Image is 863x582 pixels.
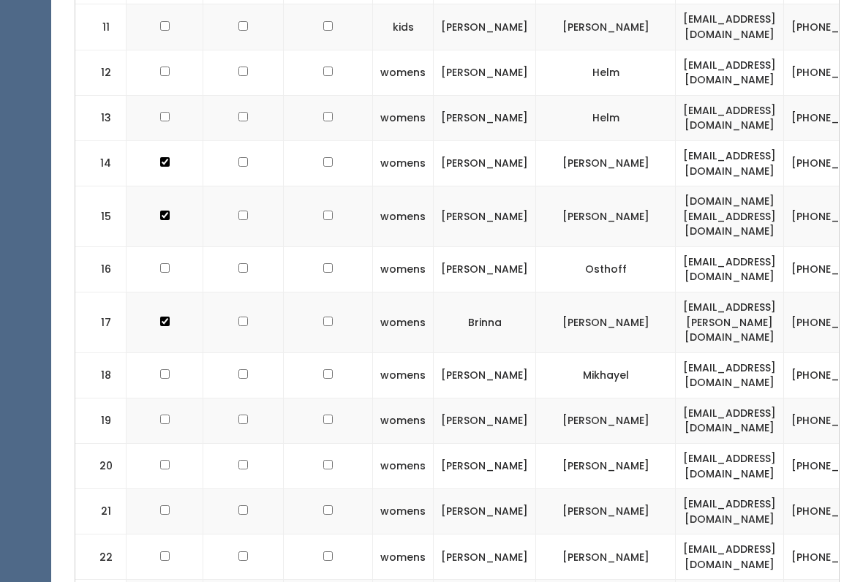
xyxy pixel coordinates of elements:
[676,246,784,292] td: [EMAIL_ADDRESS][DOMAIN_NAME]
[75,352,127,398] td: 18
[676,186,784,247] td: [DOMAIN_NAME][EMAIL_ADDRESS][DOMAIN_NAME]
[373,95,434,140] td: womens
[434,95,536,140] td: [PERSON_NAME]
[536,444,676,489] td: [PERSON_NAME]
[434,4,536,50] td: [PERSON_NAME]
[75,95,127,140] td: 13
[75,140,127,186] td: 14
[676,95,784,140] td: [EMAIL_ADDRESS][DOMAIN_NAME]
[434,186,536,247] td: [PERSON_NAME]
[434,292,536,352] td: Brinna
[676,140,784,186] td: [EMAIL_ADDRESS][DOMAIN_NAME]
[676,444,784,489] td: [EMAIL_ADDRESS][DOMAIN_NAME]
[536,246,676,292] td: Osthoff
[434,444,536,489] td: [PERSON_NAME]
[75,444,127,489] td: 20
[676,50,784,95] td: [EMAIL_ADDRESS][DOMAIN_NAME]
[536,292,676,352] td: [PERSON_NAME]
[434,50,536,95] td: [PERSON_NAME]
[536,534,676,580] td: [PERSON_NAME]
[536,352,676,398] td: Mikhayel
[676,489,784,534] td: [EMAIL_ADDRESS][DOMAIN_NAME]
[536,398,676,443] td: [PERSON_NAME]
[373,398,434,443] td: womens
[536,4,676,50] td: [PERSON_NAME]
[536,50,676,95] td: Helm
[676,398,784,443] td: [EMAIL_ADDRESS][DOMAIN_NAME]
[676,352,784,398] td: [EMAIL_ADDRESS][DOMAIN_NAME]
[434,398,536,443] td: [PERSON_NAME]
[75,534,127,580] td: 22
[676,4,784,50] td: [EMAIL_ADDRESS][DOMAIN_NAME]
[75,4,127,50] td: 11
[373,50,434,95] td: womens
[676,292,784,352] td: [EMAIL_ADDRESS][PERSON_NAME][DOMAIN_NAME]
[373,186,434,247] td: womens
[373,246,434,292] td: womens
[536,489,676,534] td: [PERSON_NAME]
[434,534,536,580] td: [PERSON_NAME]
[434,352,536,398] td: [PERSON_NAME]
[434,140,536,186] td: [PERSON_NAME]
[373,444,434,489] td: womens
[75,489,127,534] td: 21
[75,398,127,443] td: 19
[434,246,536,292] td: [PERSON_NAME]
[373,534,434,580] td: womens
[75,186,127,247] td: 15
[536,140,676,186] td: [PERSON_NAME]
[373,292,434,352] td: womens
[373,489,434,534] td: womens
[373,140,434,186] td: womens
[676,534,784,580] td: [EMAIL_ADDRESS][DOMAIN_NAME]
[434,489,536,534] td: [PERSON_NAME]
[373,4,434,50] td: kids
[536,95,676,140] td: Helm
[373,352,434,398] td: womens
[75,50,127,95] td: 12
[536,186,676,247] td: [PERSON_NAME]
[75,292,127,352] td: 17
[75,246,127,292] td: 16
